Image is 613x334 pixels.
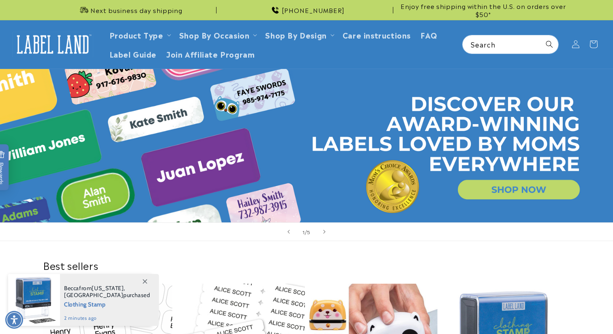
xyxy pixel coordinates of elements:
a: Label Land [9,29,96,60]
span: 5 [307,228,311,236]
span: 1 [302,228,305,236]
a: Product Type [109,29,163,40]
span: [PHONE_NUMBER] [282,6,345,14]
h2: Best sellers [43,259,570,272]
summary: Product Type [105,25,174,44]
a: Join Affiliate Program [161,44,259,63]
span: Becca [64,284,79,292]
span: Label Guide [109,49,157,58]
button: Next slide [315,223,333,241]
span: Enjoy free shipping within the U.S. on orders over $50* [397,2,570,18]
a: Label Guide [105,44,162,63]
span: FAQ [420,30,437,39]
span: Join Affiliate Program [166,49,255,58]
iframe: Gorgias live chat messenger [532,299,605,326]
span: Care instructions [343,30,411,39]
summary: Shop By Occasion [174,25,261,44]
summary: Shop By Design [260,25,337,44]
span: / [305,228,307,236]
a: Care instructions [338,25,416,44]
div: Accessibility Menu [5,311,23,329]
button: Previous slide [280,223,298,241]
a: Shop By Design [265,29,326,40]
img: Label Land [12,32,93,57]
button: Search [540,35,558,53]
span: [GEOGRAPHIC_DATA] [64,291,123,299]
span: [US_STATE] [92,284,124,292]
a: FAQ [416,25,442,44]
span: from , purchased [64,285,150,299]
span: Next business day shipping [90,6,182,14]
span: Shop By Occasion [179,30,250,39]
